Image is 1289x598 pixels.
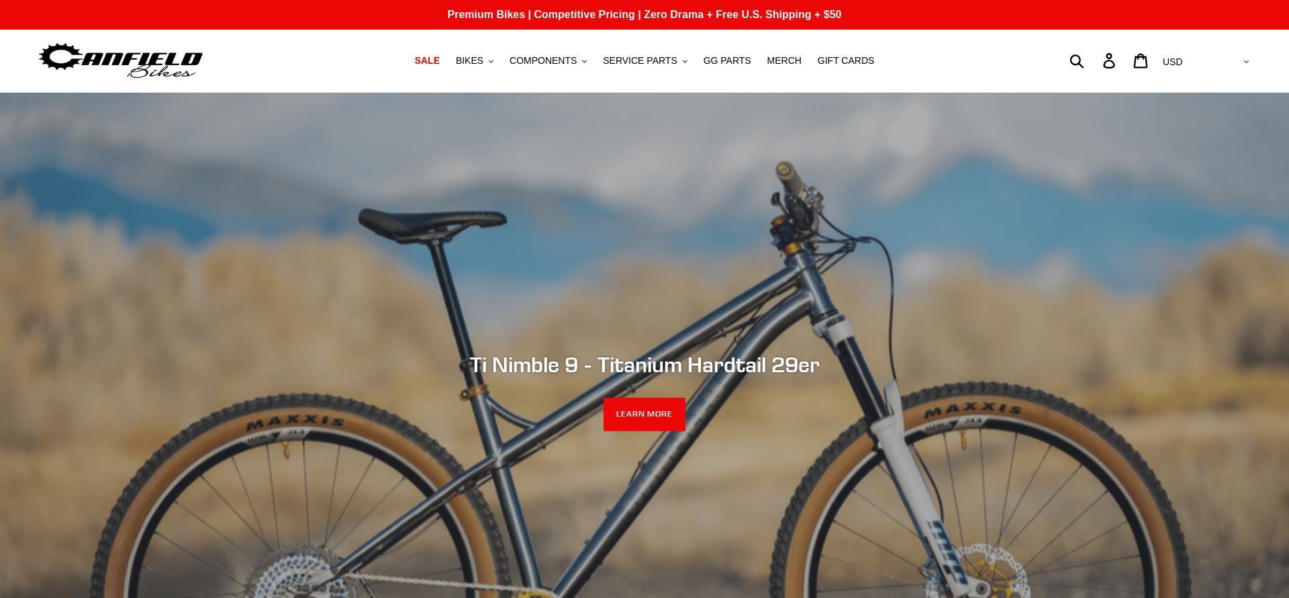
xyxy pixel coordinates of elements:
input: Search [1077,46,1111,75]
h2: Ti Nimble 9 - Titanium Hardtail 29er [279,351,1010,377]
button: COMPONENTS [503,52,593,70]
span: SALE [415,55,440,67]
a: SALE [408,52,446,70]
button: SERVICE PARTS [596,52,694,70]
a: MERCH [761,52,808,70]
span: SERVICE PARTS [603,55,677,67]
span: GG PARTS [704,55,751,67]
span: MERCH [767,55,802,67]
a: GIFT CARDS [811,52,881,70]
button: BIKES [449,52,500,70]
span: GIFT CARDS [818,55,875,67]
a: LEARN MORE [604,398,686,431]
img: Canfield Bikes [37,40,205,82]
span: BIKES [456,55,483,67]
a: GG PARTS [697,52,758,70]
span: COMPONENTS [510,55,577,67]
